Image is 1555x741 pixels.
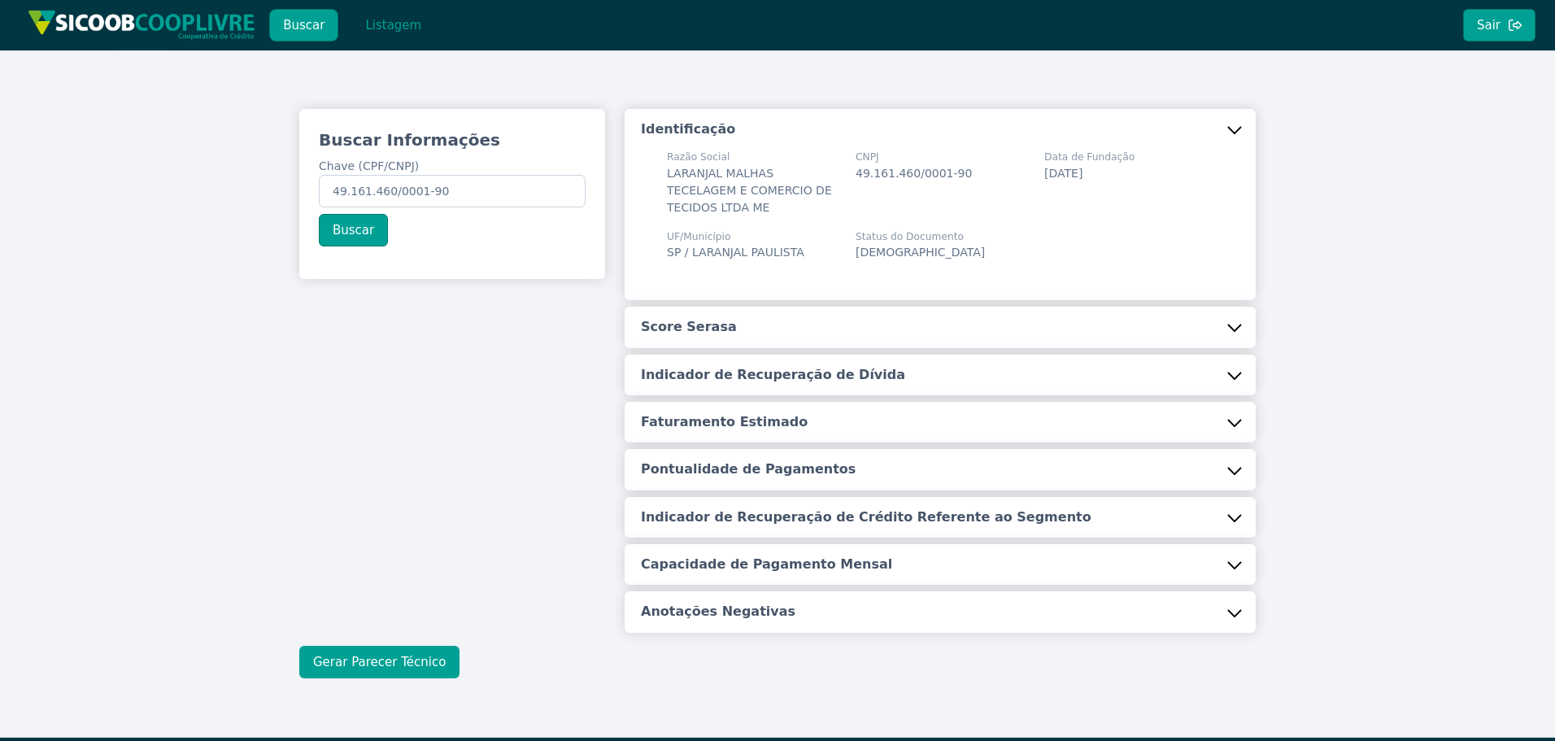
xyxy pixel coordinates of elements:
button: Anotações Negativas [625,591,1256,632]
span: Chave (CPF/CNPJ) [319,159,419,172]
button: Pontualidade de Pagamentos [625,449,1256,490]
h5: Anotações Negativas [641,603,795,621]
button: Sair [1463,9,1535,41]
h5: Indicador de Recuperação de Dívida [641,366,905,384]
span: SP / LARANJAL PAULISTA [667,246,804,259]
h5: Identificação [641,120,735,138]
button: Buscar [319,214,388,246]
button: Identificação [625,109,1256,150]
input: Chave (CPF/CNPJ) [319,175,586,207]
button: Capacidade de Pagamento Mensal [625,544,1256,585]
span: Status do Documento [856,229,985,244]
button: Listagem [351,9,435,41]
h3: Buscar Informações [319,129,586,151]
span: CNPJ [856,150,972,164]
h5: Faturamento Estimado [641,413,808,431]
button: Faturamento Estimado [625,402,1256,442]
h5: Indicador de Recuperação de Crédito Referente ao Segmento [641,508,1091,526]
button: Indicador de Recuperação de Crédito Referente ao Segmento [625,497,1256,538]
button: Buscar [269,9,338,41]
span: UF/Município [667,229,804,244]
h5: Score Serasa [641,318,737,336]
span: [DATE] [1044,167,1082,180]
span: 49.161.460/0001-90 [856,167,972,180]
img: img/sicoob_cooplivre.png [28,10,255,40]
button: Indicador de Recuperação de Dívida [625,355,1256,395]
h5: Capacidade de Pagamento Mensal [641,556,892,573]
button: Score Serasa [625,307,1256,347]
button: Gerar Parecer Técnico [299,646,460,678]
h5: Pontualidade de Pagamentos [641,460,856,478]
span: Data de Fundação [1044,150,1135,164]
span: Razão Social [667,150,836,164]
span: LARANJAL MALHAS TECELAGEM E COMERCIO DE TECIDOS LTDA ME [667,167,832,214]
span: [DEMOGRAPHIC_DATA] [856,246,985,259]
